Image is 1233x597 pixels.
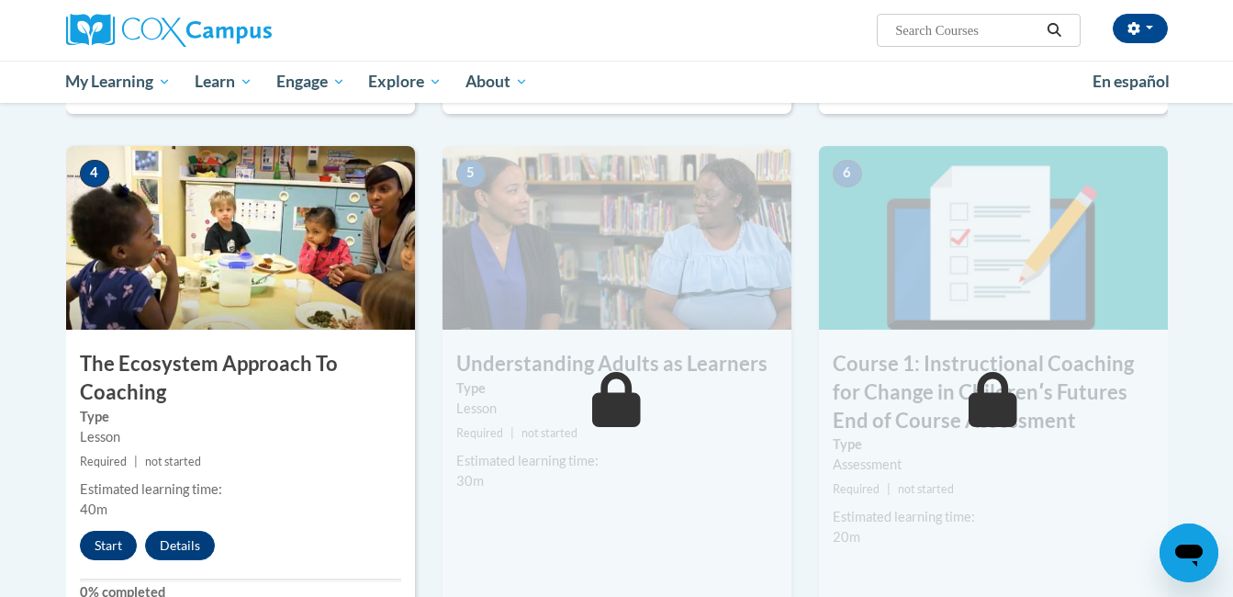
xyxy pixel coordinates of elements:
input: Search Courses [893,19,1040,41]
span: not started [521,426,577,440]
h3: Course 1: Instructional Coaching for Change in Childrenʹs Futures End of Course Assessment [819,350,1168,434]
a: Cox Campus [66,14,415,47]
div: Estimated learning time: [456,451,778,471]
h3: Understanding Adults as Learners [443,350,791,378]
span: Required [80,455,127,468]
span: not started [898,482,954,496]
span: 40m [80,501,107,517]
a: About [454,61,540,103]
a: En español [1081,62,1182,101]
span: 4 [80,160,109,187]
span: Explore [368,71,442,93]
label: Type [456,378,778,399]
span: 30m [456,473,484,489]
label: Type [833,434,1154,455]
button: Start [80,531,137,560]
h3: The Ecosystem Approach To Coaching [66,350,415,407]
div: Estimated learning time: [833,507,1154,527]
button: Account Settings [1113,14,1168,43]
a: Engage [264,61,357,103]
img: Course Image [819,146,1168,330]
div: Assessment [833,455,1154,475]
span: 5 [456,160,486,187]
img: Course Image [66,146,415,330]
span: Engage [276,71,345,93]
div: Lesson [80,427,401,447]
span: En español [1093,72,1170,91]
span: Required [456,426,503,440]
span: My Learning [65,71,171,93]
a: My Learning [54,61,184,103]
span: | [887,482,891,496]
span: | [510,426,514,440]
a: Learn [183,61,264,103]
span: 6 [833,160,862,187]
div: Main menu [39,61,1195,103]
span: | [134,455,138,468]
label: Type [80,407,401,427]
div: Estimated learning time: [80,479,401,500]
a: Explore [356,61,454,103]
div: Lesson [456,399,778,419]
span: Learn [195,71,252,93]
span: About [465,71,528,93]
img: Course Image [443,146,791,330]
span: not started [145,455,201,468]
span: 20m [833,529,860,545]
button: Search [1040,19,1068,41]
img: Cox Campus [66,14,272,47]
span: Required [833,482,880,496]
iframe: Button to launch messaging window [1160,524,1218,582]
button: Details [145,531,215,560]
